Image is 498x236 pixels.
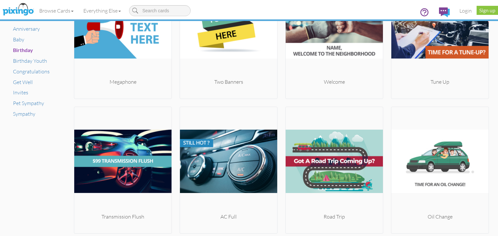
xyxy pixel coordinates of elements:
[74,78,172,86] div: Megaphone
[34,3,78,19] a: Browse Cards
[391,110,489,213] img: 20181023-174410-5bec88a6-250.jpg
[78,3,126,19] a: Everything Else
[391,78,489,86] div: Tune Up
[13,100,44,106] a: Pet Sympathy
[13,111,35,117] a: Sympathy
[13,58,47,64] a: Birthday Youth
[391,213,489,220] div: Oil Change
[455,3,477,19] a: Login
[13,26,40,32] a: Anniversary
[13,47,33,53] a: Birthday
[477,6,498,15] a: Sign up
[286,78,383,86] div: Welcome
[13,89,28,96] a: Invites
[74,110,172,213] img: 20181023-174641-0cedb1d7-250.jpg
[180,78,277,86] div: Two Banners
[13,36,24,43] a: Baby
[180,213,277,220] div: AC Full
[1,2,35,18] img: pixingo logo
[13,68,50,75] a: Congratulations
[286,213,383,220] div: Road Trip
[13,79,33,85] a: Get Well
[74,213,172,220] div: Transmission Flush
[129,5,191,16] input: Search cards
[180,110,277,213] img: 20181023-173724-27dbd1cf-250.jpg
[286,110,383,213] img: 20181023-174441-f0e93969-250.jpg
[439,7,450,17] img: comments.svg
